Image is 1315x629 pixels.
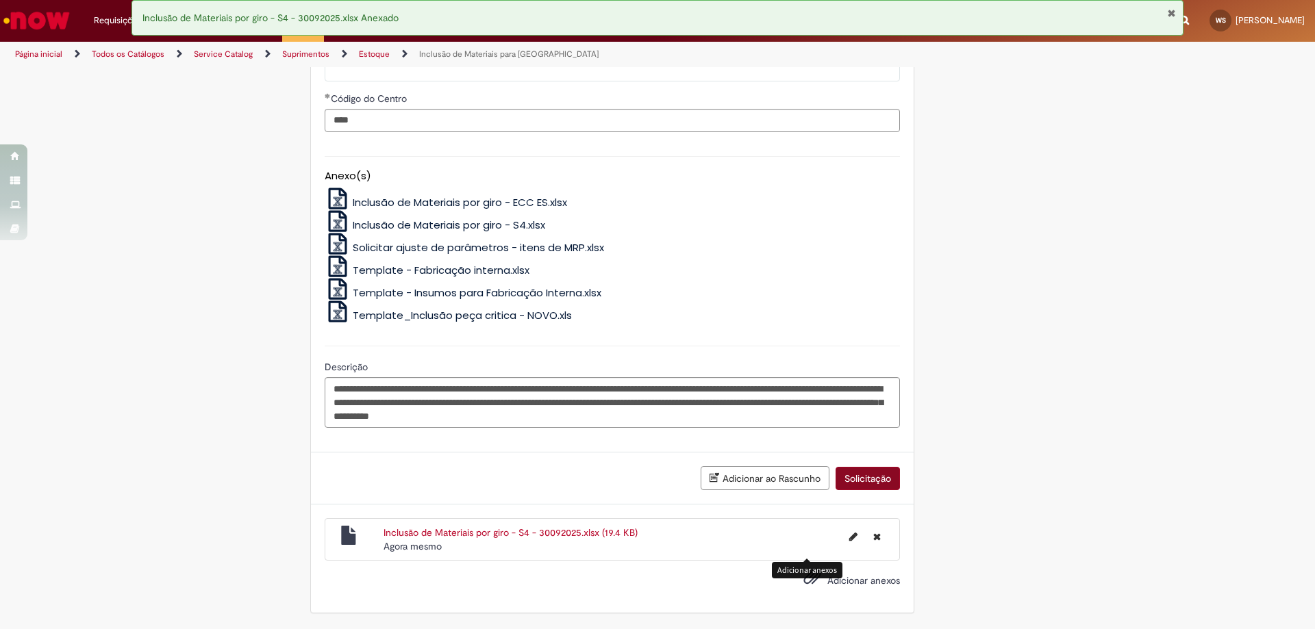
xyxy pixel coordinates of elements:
button: Fechar Notificação [1167,8,1176,18]
div: Adicionar anexos [772,562,842,578]
span: Requisições [94,14,142,27]
a: Suprimentos [282,49,329,60]
a: Template - Fabricação interna.xlsx [325,263,530,277]
textarea: Descrição [325,377,900,428]
span: Agora mesmo [384,540,442,552]
button: Solicitação [836,467,900,490]
span: Inclusão de Materiais por giro - S4.xlsx [353,218,545,232]
a: Inclusão de Materiais para [GEOGRAPHIC_DATA] [419,49,599,60]
a: Template - Insumos para Fabricação Interna.xlsx [325,285,602,300]
h5: Anexo(s) [325,170,900,182]
time: 01/10/2025 15:38:57 [384,540,442,552]
a: Inclusão de Materiais por giro - ECC ES.xlsx [325,195,568,209]
span: Obrigatório Preenchido [325,93,331,99]
span: [PERSON_NAME] [1236,14,1305,26]
a: Página inicial [15,49,62,60]
span: Template - Insumos para Fabricação Interna.xlsx [353,285,601,300]
span: Inclusão de Materiais por giro - S4 - 30092025.xlsx Anexado [142,12,399,24]
span: Template - Fabricação interna.xlsx [353,263,529,277]
button: Editar nome de arquivo Inclusão de Materiais por giro - S4 - 30092025.xlsx [841,526,866,548]
span: Adicionar anexos [827,574,900,587]
a: Inclusão de Materiais por giro - S4 - 30092025.xlsx (19.4 KB) [384,526,638,539]
button: Adicionar ao Rascunho [701,466,829,490]
a: Service Catalog [194,49,253,60]
a: Solicitar ajuste de parâmetros - itens de MRP.xlsx [325,240,605,255]
span: Descrição [325,361,371,373]
a: Todos os Catálogos [92,49,164,60]
span: Solicitar ajuste de parâmetros - itens de MRP.xlsx [353,240,604,255]
ul: Trilhas de página [10,42,866,67]
a: Template_Inclusão peça critica - NOVO.xls [325,308,573,322]
a: Inclusão de Materiais por giro - S4.xlsx [325,218,546,232]
span: Código do Centro [331,92,410,105]
input: Código do Centro [325,109,900,132]
img: ServiceNow [1,7,72,34]
span: WS [1216,16,1226,25]
span: Inclusão de Materiais por giro - ECC ES.xlsx [353,195,567,209]
button: Excluir Inclusão de Materiais por giro - S4 - 30092025.xlsx [865,526,889,548]
a: Estoque [359,49,390,60]
span: Template_Inclusão peça critica - NOVO.xls [353,308,572,322]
